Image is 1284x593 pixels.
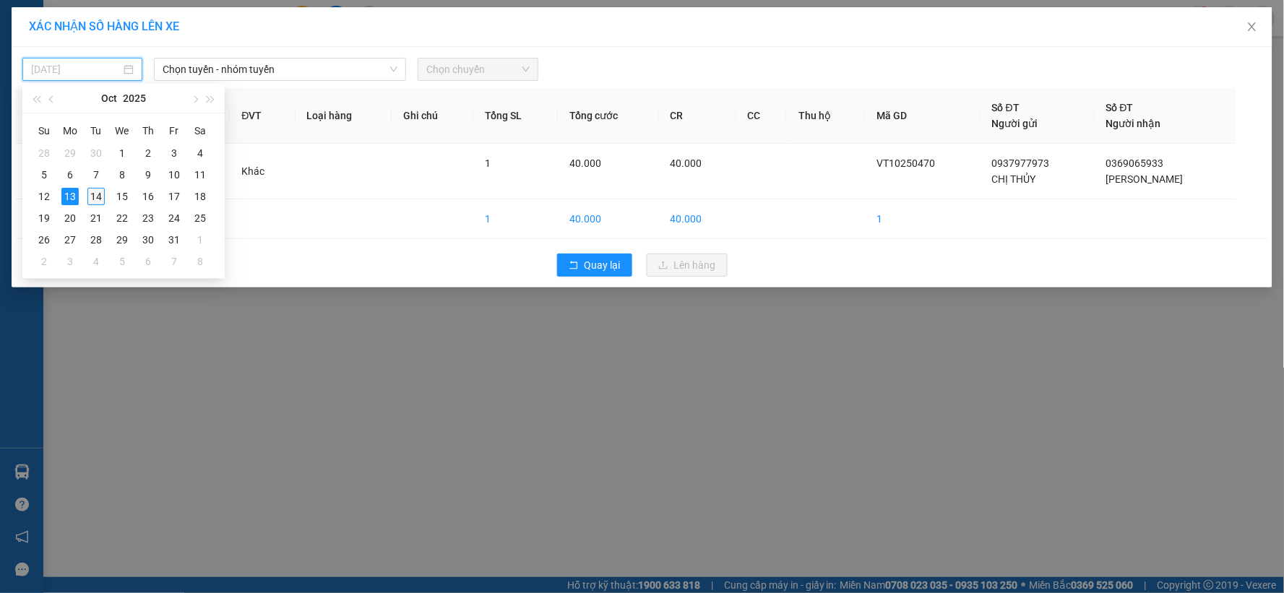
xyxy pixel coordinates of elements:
td: 2025-09-30 [83,142,109,164]
td: 2025-10-20 [57,207,83,229]
button: 2025 [123,84,146,113]
td: 2025-10-28 [83,229,109,251]
span: down [389,65,398,74]
div: 20 [61,209,79,227]
div: 4 [191,144,209,162]
th: Th [135,119,161,142]
span: Số ĐT [992,102,1020,113]
button: rollbackQuay lại [557,254,632,277]
td: 2025-10-12 [31,186,57,207]
td: 2025-11-01 [187,229,213,251]
td: 2025-10-03 [161,142,187,164]
th: Ghi chú [392,88,473,144]
div: 3 [165,144,183,162]
td: 2025-10-29 [109,229,135,251]
div: 19 [35,209,53,227]
td: 2025-10-09 [135,164,161,186]
div: 8 [191,253,209,270]
div: 28 [87,231,105,248]
div: 17 [165,188,183,205]
div: 23 [139,209,157,227]
th: CC [736,88,787,144]
div: VP 108 [PERSON_NAME] [12,12,128,47]
td: 2025-10-26 [31,229,57,251]
td: 2025-10-01 [109,142,135,164]
td: 2025-10-18 [187,186,213,207]
td: 2025-11-06 [135,251,161,272]
input: 13/10/2025 [31,61,121,77]
td: 2025-10-21 [83,207,109,229]
div: 31 [165,231,183,248]
th: Tu [83,119,109,142]
td: 2025-10-22 [109,207,135,229]
th: ĐVT [230,88,295,144]
div: CHỊ THỦY [12,47,128,64]
div: 8 [113,166,131,183]
th: Sa [187,119,213,142]
div: 25 [191,209,209,227]
div: 10 [165,166,183,183]
td: 2025-10-10 [161,164,187,186]
span: rollback [569,260,579,272]
td: 40.000 [558,199,659,239]
button: Close [1232,7,1272,48]
td: 2025-11-04 [83,251,109,272]
span: 0369065933 [1106,157,1164,169]
td: 2025-11-03 [57,251,83,272]
td: 2025-11-05 [109,251,135,272]
th: Mã GD [866,88,981,144]
span: close [1246,21,1258,33]
div: 24 [165,209,183,227]
td: 2025-10-16 [135,186,161,207]
th: Fr [161,119,187,142]
div: 9 [139,166,157,183]
td: 2025-09-28 [31,142,57,164]
span: Gửi: [12,14,35,29]
td: 2025-10-25 [187,207,213,229]
td: 2025-11-07 [161,251,187,272]
td: 2025-10-11 [187,164,213,186]
div: 11 [191,166,209,183]
td: 1 [866,199,981,239]
div: 28 [35,144,53,162]
td: 2025-10-14 [83,186,109,207]
span: 40.000 [569,157,601,169]
td: 2025-10-31 [161,229,187,251]
div: 14 [87,188,105,205]
div: VP 184 [PERSON_NAME] - HCM [138,12,254,64]
td: 2025-10-02 [135,142,161,164]
span: Số ĐT [1106,102,1134,113]
td: 40.000 [659,199,736,239]
span: Chọn chuyến [426,59,529,80]
div: 5 [35,166,53,183]
th: Loại hàng [296,88,392,144]
th: We [109,119,135,142]
div: 6 [139,253,157,270]
span: Chọn tuyến - nhóm tuyến [163,59,397,80]
div: 15 [113,188,131,205]
td: 2025-10-04 [187,142,213,164]
td: Khác [230,144,295,199]
span: [PERSON_NAME] [1106,173,1184,185]
th: STT [15,88,74,144]
td: 2025-10-17 [161,186,187,207]
td: 2025-10-15 [109,186,135,207]
span: 0937977973 [992,157,1050,169]
td: 2025-10-13 [57,186,83,207]
div: 12 [35,188,53,205]
td: 2025-10-08 [109,164,135,186]
div: 13 [61,188,79,205]
span: Quay lại [585,257,621,273]
span: Người nhận [1106,118,1161,129]
div: 0937977973 [12,64,128,85]
div: 30 [87,144,105,162]
div: 27 [61,231,79,248]
div: 1 [113,144,131,162]
td: 2025-10-07 [83,164,109,186]
button: Oct [101,84,117,113]
div: 2 [139,144,157,162]
td: 2025-09-29 [57,142,83,164]
span: CHỊ THỦY [992,173,1036,185]
div: 7 [165,253,183,270]
div: 16 [139,188,157,205]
